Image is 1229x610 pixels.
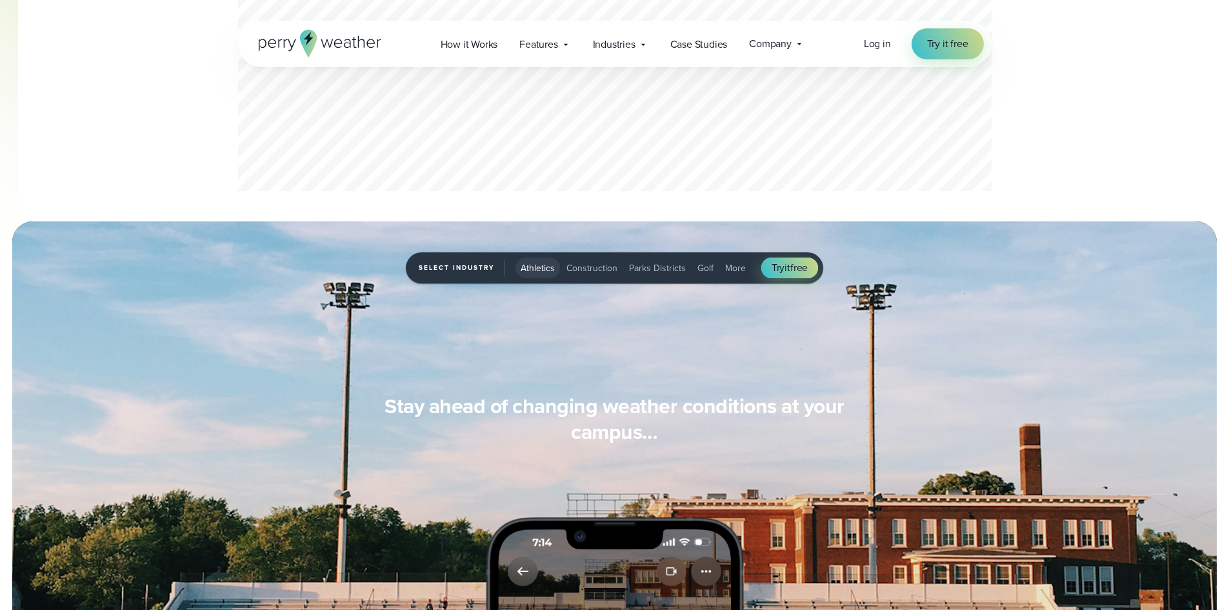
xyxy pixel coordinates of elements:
[864,36,891,52] a: Log in
[697,261,714,275] span: Golf
[725,261,746,275] span: More
[749,36,792,52] span: Company
[720,258,751,278] button: More
[515,258,560,278] button: Athletics
[419,260,505,276] span: Select Industry
[864,36,891,51] span: Log in
[624,258,691,278] button: Parks Districts
[670,37,728,52] span: Case Studies
[784,260,790,275] span: it
[430,31,509,57] a: How it Works
[761,258,818,278] a: Tryitfree
[521,261,555,275] span: Athletics
[441,37,498,52] span: How it Works
[629,261,686,275] span: Parks Districts
[367,393,863,445] h3: Stay ahead of changing weather conditions at your campus…
[561,258,623,278] button: Construction
[659,31,739,57] a: Case Studies
[692,258,719,278] button: Golf
[566,261,617,275] span: Construction
[593,37,635,52] span: Industries
[519,37,557,52] span: Features
[927,36,968,52] span: Try it free
[772,260,808,276] span: Try free
[912,28,984,59] a: Try it free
